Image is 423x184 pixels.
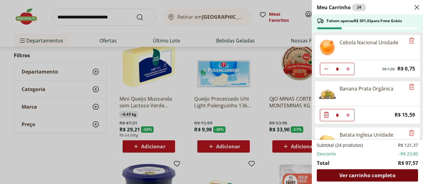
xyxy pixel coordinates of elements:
img: Cebola Nacional Unidade [319,39,336,56]
span: R$ 15,59 [395,111,415,119]
button: Remove [408,130,415,137]
button: Remove [408,83,415,91]
span: R$ 97,57 [398,159,418,167]
div: 24 [352,4,366,11]
span: Ver carrinho completo [339,173,395,178]
button: Diminuir Quantidade [320,63,333,75]
button: Diminuir Quantidade [320,109,333,121]
input: Quantidade Atual [333,109,342,121]
img: Batata Inglesa Unidade [319,131,336,148]
h2: Meu Carrinho [317,4,366,11]
button: Remove [408,37,415,45]
span: R$ 1,00 [382,67,395,72]
span: R$ 121,37 [398,142,418,148]
div: Cebola Nacional Unidade [340,39,398,46]
img: Banana Prata Orgânica [319,85,336,102]
button: Aumentar Quantidade [342,109,354,121]
div: Batata Inglesa Unidade [340,131,393,138]
span: -R$ 23,80 [399,151,418,157]
span: Desconto [317,151,336,157]
a: Ver carrinho completo [317,169,418,182]
span: Faltam apenas R$ 301,43 para Frete Grátis [327,18,402,23]
input: Quantidade Atual [333,63,342,75]
span: Total [317,159,329,167]
span: R$ 0,75 [397,65,415,73]
span: Subtotal (24 produtos) [317,142,363,148]
button: Aumentar Quantidade [342,63,354,75]
div: Banana Prata Orgânica [340,85,393,92]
